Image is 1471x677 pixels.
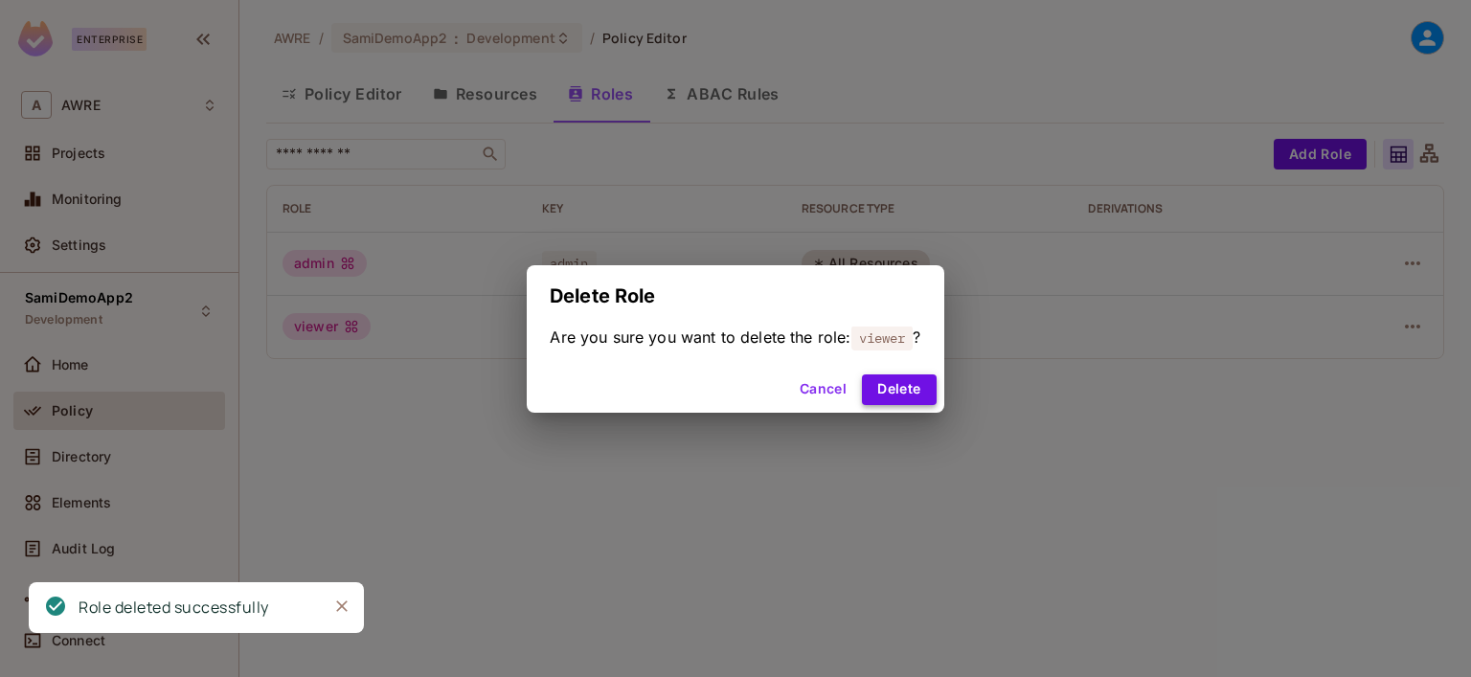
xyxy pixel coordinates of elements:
[862,374,936,405] button: Delete
[79,596,269,620] div: Role deleted successfully
[328,592,356,621] button: Close
[527,265,943,327] h2: Delete Role
[851,326,914,350] span: viewer
[550,327,920,348] span: Are you sure you want to delete the role: ?
[792,374,854,405] button: Cancel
